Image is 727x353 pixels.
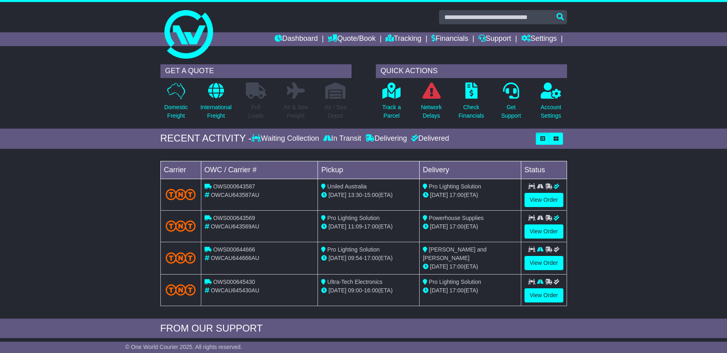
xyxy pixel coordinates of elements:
[423,191,518,199] div: (ETA)
[328,223,346,230] span: [DATE]
[166,189,196,200] img: TNT_Domestic.png
[450,223,464,230] span: 17:00
[211,223,259,230] span: OWCAU643569AU
[524,193,563,207] a: View Order
[524,288,563,302] a: View Order
[160,323,567,334] div: FROM OUR SUPPORT
[429,183,481,190] span: Pro Lighting Solution
[325,103,347,120] p: Air / Sea Depot
[420,82,442,125] a: NetworkDelays
[211,255,259,261] span: OWCAU644666AU
[328,32,375,46] a: Quote/Book
[364,255,378,261] span: 17:00
[348,287,362,294] span: 09:00
[284,103,308,120] p: Air & Sea Freight
[164,103,188,120] p: Domestic Freight
[166,284,196,295] img: TNT_Domestic.png
[501,103,521,120] p: Get Support
[423,246,486,261] span: [PERSON_NAME] and [PERSON_NAME]
[348,223,362,230] span: 11:09
[327,183,367,190] span: Uniled Australia
[321,134,363,143] div: In Transit
[125,344,242,350] span: © One World Courier 2025. All rights reserved.
[275,32,318,46] a: Dashboard
[327,279,382,285] span: Ultra-Tech Electronics
[213,279,255,285] span: OWS000645430
[364,192,378,198] span: 15:00
[382,103,401,120] p: Track a Parcel
[160,133,252,144] div: RECENT ACTIVITY -
[363,134,409,143] div: Delivering
[458,103,484,120] p: Check Financials
[211,192,259,198] span: OWCAU643587AU
[386,32,421,46] a: Tracking
[409,134,449,143] div: Delivered
[429,279,481,285] span: Pro Lighting Solution
[364,223,378,230] span: 17:00
[327,215,379,221] span: Pro Lighting Solution
[201,161,318,179] td: OWC / Carrier #
[321,286,416,295] div: - (ETA)
[200,103,232,120] p: International Freight
[321,222,416,231] div: - (ETA)
[423,286,518,295] div: (ETA)
[328,255,346,261] span: [DATE]
[164,82,188,125] a: DomesticFreight
[501,82,521,125] a: GetSupport
[521,161,567,179] td: Status
[478,32,511,46] a: Support
[166,252,196,263] img: TNT_Domestic.png
[348,192,362,198] span: 13:30
[376,64,567,78] div: QUICK ACTIONS
[382,82,401,125] a: Track aParcel
[524,224,563,239] a: View Order
[430,287,448,294] span: [DATE]
[328,287,346,294] span: [DATE]
[524,256,563,270] a: View Order
[423,262,518,271] div: (ETA)
[213,183,255,190] span: OWS000643587
[211,287,259,294] span: OWCAU645430AU
[430,223,448,230] span: [DATE]
[252,134,321,143] div: Waiting Collection
[318,161,420,179] td: Pickup
[450,287,464,294] span: 17:00
[423,222,518,231] div: (ETA)
[200,82,232,125] a: InternationalFreight
[364,287,378,294] span: 16:00
[429,215,484,221] span: Powerhouse Supplies
[321,191,416,199] div: - (ETA)
[458,82,484,125] a: CheckFinancials
[166,220,196,231] img: TNT_Domestic.png
[430,192,448,198] span: [DATE]
[246,103,266,120] p: Full Loads
[540,82,562,125] a: AccountSettings
[450,192,464,198] span: 17:00
[521,32,557,46] a: Settings
[213,215,255,221] span: OWS000643569
[450,263,464,270] span: 17:00
[421,103,441,120] p: Network Delays
[348,255,362,261] span: 09:54
[160,64,352,78] div: GET A QUOTE
[541,103,561,120] p: Account Settings
[419,161,521,179] td: Delivery
[213,246,255,253] span: OWS000644666
[430,263,448,270] span: [DATE]
[431,32,468,46] a: Financials
[328,192,346,198] span: [DATE]
[160,161,201,179] td: Carrier
[321,254,416,262] div: - (ETA)
[327,246,379,253] span: Pro Lighting Solution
